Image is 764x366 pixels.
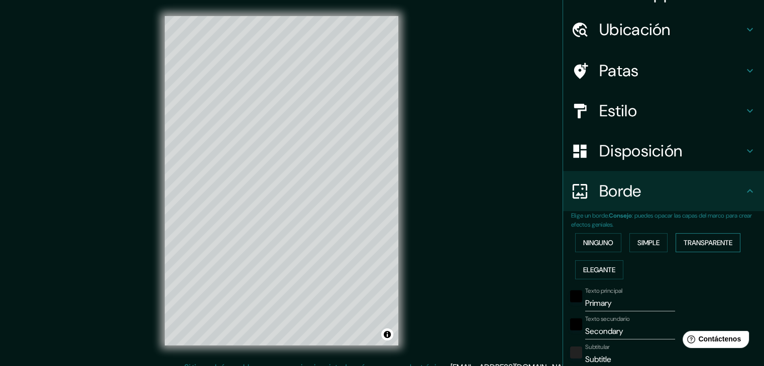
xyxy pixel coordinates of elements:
button: negro [570,290,582,302]
font: Elige un borde. [571,212,609,220]
button: Simple [629,233,668,252]
div: Estilo [563,91,764,131]
div: Ubicación [563,10,764,50]
div: Borde [563,171,764,211]
font: Estilo [599,100,637,121]
div: Disposición [563,131,764,171]
font: Ninguno [583,238,613,247]
font: Simple [637,238,660,247]
font: Consejo [609,212,632,220]
button: color-222222 [570,346,582,358]
button: Activar o desactivar atribución [381,328,393,340]
font: Texto principal [585,287,622,295]
button: negro [570,318,582,330]
font: Patas [599,60,639,81]
font: Disposición [599,140,682,161]
div: Patas [563,51,764,91]
button: Elegante [575,260,623,279]
font: Texto secundario [585,315,630,323]
button: Transparente [676,233,740,252]
font: Subtitular [585,343,610,351]
font: Borde [599,180,641,202]
font: Ubicación [599,19,671,40]
font: : puedes opacar las capas del marco para crear efectos geniales. [571,212,752,229]
font: Transparente [684,238,732,247]
button: Ninguno [575,233,621,252]
font: Elegante [583,265,615,274]
iframe: Lanzador de widgets de ayuda [675,327,753,355]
